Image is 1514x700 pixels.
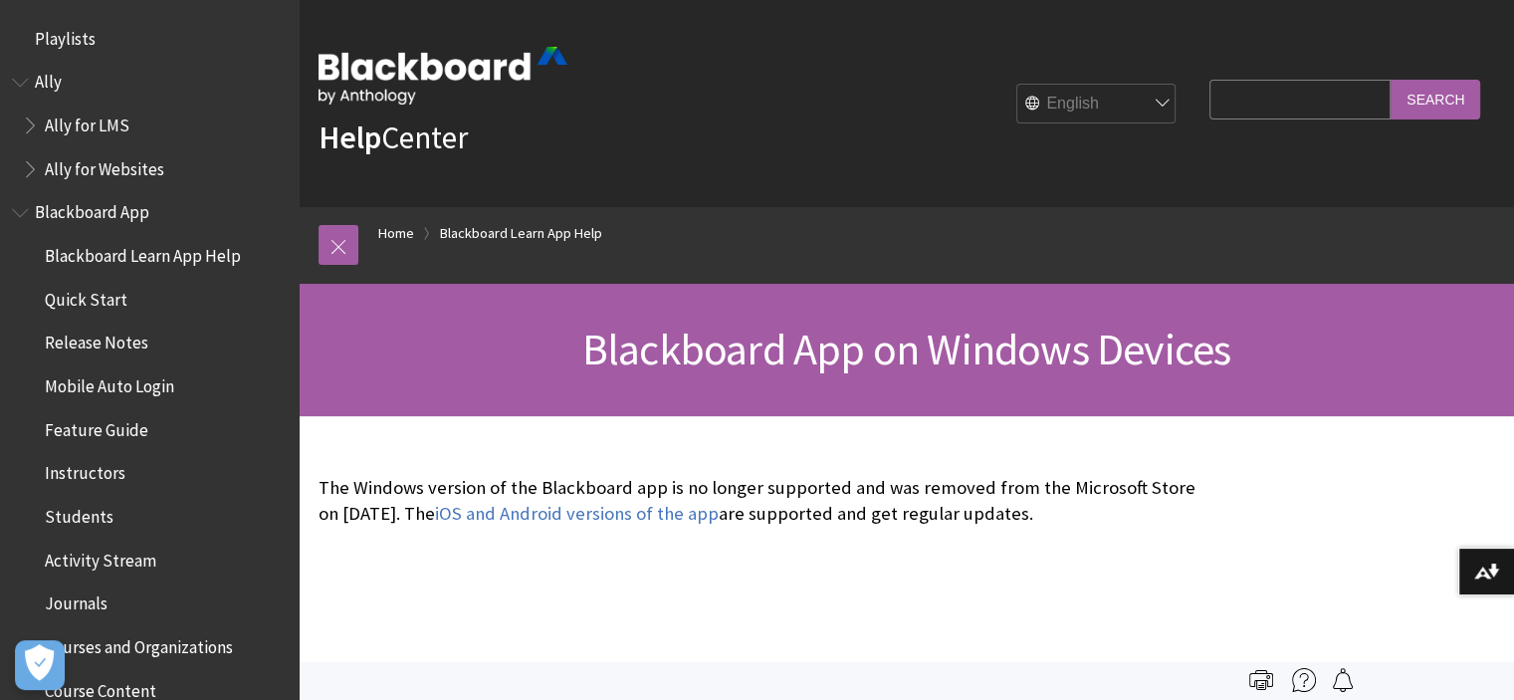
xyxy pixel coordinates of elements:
img: Blackboard by Anthology [319,47,567,105]
select: Site Language Selector [1017,85,1177,124]
span: Activity Stream [45,544,156,571]
img: Follow this page [1331,668,1355,692]
span: Ally for Websites [45,152,164,179]
img: Print [1249,668,1273,692]
nav: Book outline for Playlists [12,22,287,56]
span: Blackboard App on Windows Devices [582,322,1231,376]
a: Blackboard Learn App Help [440,221,602,246]
button: Open Preferences [15,640,65,690]
span: Blackboard Learn App Help [45,239,241,266]
a: iOS and Android versions of the app [435,502,719,526]
span: Playlists [35,22,96,49]
span: Release Notes [45,327,148,353]
p: The Windows version of the Blackboard app is no longer supported and was removed from the Microso... [319,475,1199,527]
input: Search [1391,80,1480,118]
span: Blackboard App [35,196,149,223]
img: More help [1292,668,1316,692]
span: Quick Start [45,283,127,310]
span: Feature Guide [45,413,148,440]
span: Instructors [45,457,125,484]
a: HelpCenter [319,117,468,157]
a: Home [378,221,414,246]
span: Mobile Auto Login [45,369,174,396]
span: Ally [35,66,62,93]
nav: Book outline for Anthology Ally Help [12,66,287,186]
span: Students [45,500,113,527]
strong: Help [319,117,381,157]
span: Journals [45,587,108,614]
span: Ally for LMS [45,109,129,135]
span: Courses and Organizations [45,630,233,657]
